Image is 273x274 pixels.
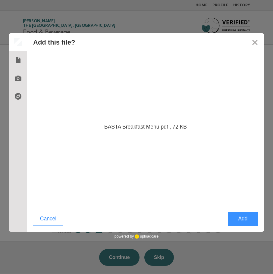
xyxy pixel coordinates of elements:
[9,33,27,51] div: Preview
[9,69,27,87] div: Camera
[33,39,75,46] div: Add this file?
[9,51,27,69] div: Local Files
[33,212,63,226] button: Cancel
[134,234,158,239] a: uploadcare
[246,33,264,51] button: Close
[228,212,258,226] button: Add
[104,123,187,131] div: BASTA Breakfast Menu.pdf , 72 KB
[9,87,27,105] div: Direct Link
[115,232,158,241] div: powered by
